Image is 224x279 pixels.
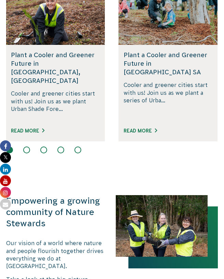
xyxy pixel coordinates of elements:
h3: Empowering a growing community of Nature Stewards [6,195,108,229]
p: Our vision of a world where nature and people flourish together drives everything we do at [GEOGR... [6,239,108,270]
h5: Plant a Cooler and Greener Future in [GEOGRAPHIC_DATA] SA [124,51,212,77]
p: Cooler and greener cities start with us! Join us as we plant Urban Shade Fore... [11,90,100,119]
p: Cooler and greener cities start with us! Join us as we plant a series of Urba... [124,81,212,119]
a: Read More [124,128,157,134]
a: Read More [11,128,44,134]
h5: Plant a Cooler and Greener Future in [GEOGRAPHIC_DATA], [GEOGRAPHIC_DATA] [11,51,100,85]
